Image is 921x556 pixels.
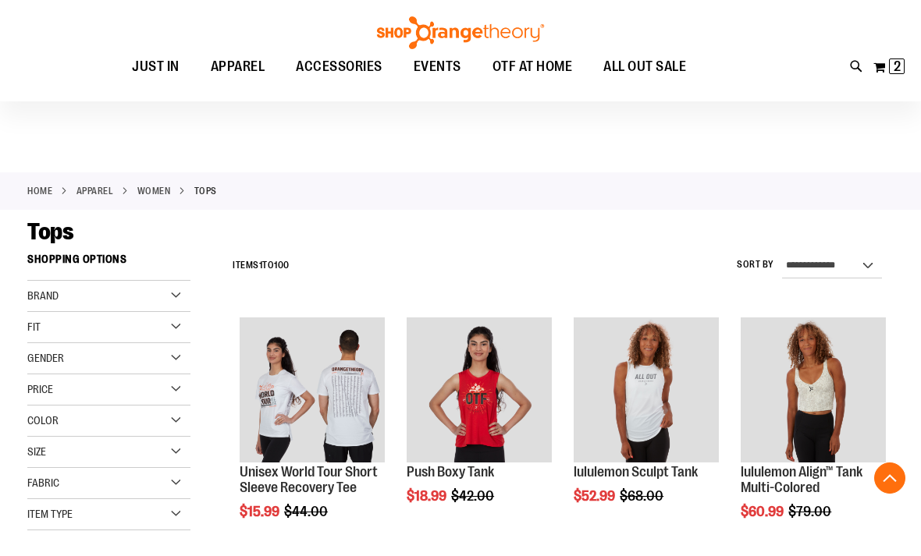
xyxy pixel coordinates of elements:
a: Home [27,184,52,198]
img: Product image for Unisex World Tour Short Sleeve Recovery Tee [240,317,385,462]
a: lululemon Sculpt Tank [574,464,698,480]
span: $42.00 [451,488,496,504]
a: Product image for Unisex World Tour Short Sleeve Recovery Tee [240,317,385,465]
a: WOMEN [137,184,171,198]
a: Product image for lululemon Sculpt Tank [574,317,719,465]
span: Price [27,383,53,395]
button: Back To Top [874,462,905,494]
span: $18.99 [407,488,449,504]
label: Sort By [737,258,774,271]
a: Push Boxy Tank [407,464,494,480]
span: Size [27,445,46,458]
span: JUST IN [132,49,180,84]
img: Product image for lululemon Align™ Tank Multi-Colored [741,317,886,462]
span: $44.00 [284,504,330,519]
span: Tops [27,218,73,245]
a: Product image for Push Boxy Tank [407,317,552,465]
span: Color [27,414,59,427]
span: APPAREL [211,49,265,84]
div: product [566,310,727,543]
span: $60.99 [741,504,786,519]
span: $68.00 [620,488,666,504]
span: OTF AT HOME [493,49,573,84]
span: Fabric [27,476,59,489]
a: APPAREL [76,184,114,198]
span: Item Type [27,508,73,520]
h2: Items to [233,253,290,278]
div: product [399,310,560,543]
img: Product image for lululemon Sculpt Tank [574,317,719,462]
strong: Tops [194,184,217,198]
span: 1 [259,260,263,271]
span: $79.00 [788,504,834,519]
span: ALL OUT SALE [603,49,686,84]
span: Fit [27,320,41,333]
span: $52.99 [574,488,617,504]
span: ACCESSORIES [296,49,382,84]
span: $15.99 [240,504,282,519]
a: lululemon Align™ Tank Multi-Colored [741,464,862,495]
span: 100 [274,260,290,271]
a: Product image for lululemon Align™ Tank Multi-Colored [741,317,886,465]
span: Gender [27,352,64,364]
strong: Shopping Options [27,246,190,281]
a: Unisex World Tour Short Sleeve Recovery Tee [240,464,378,495]
span: EVENTS [414,49,461,84]
img: Shop Orangetheory [375,16,546,49]
span: 2 [894,58,901,74]
img: Product image for Push Boxy Tank [407,317,552,462]
span: Brand [27,289,59,302]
